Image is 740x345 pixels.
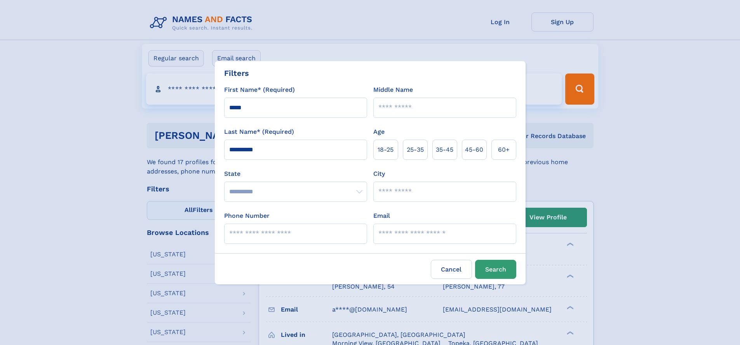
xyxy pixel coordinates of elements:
div: Filters [224,67,249,79]
label: Cancel [431,260,472,279]
button: Search [475,260,516,279]
span: 18‑25 [378,145,394,154]
label: Email [373,211,390,221]
span: 25‑35 [407,145,424,154]
span: 45‑60 [465,145,483,154]
span: 60+ [498,145,510,154]
label: State [224,169,367,179]
label: Phone Number [224,211,270,221]
label: First Name* (Required) [224,85,295,95]
label: City [373,169,385,179]
label: Middle Name [373,85,413,95]
span: 35‑45 [436,145,453,154]
label: Age [373,127,385,137]
label: Last Name* (Required) [224,127,294,137]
